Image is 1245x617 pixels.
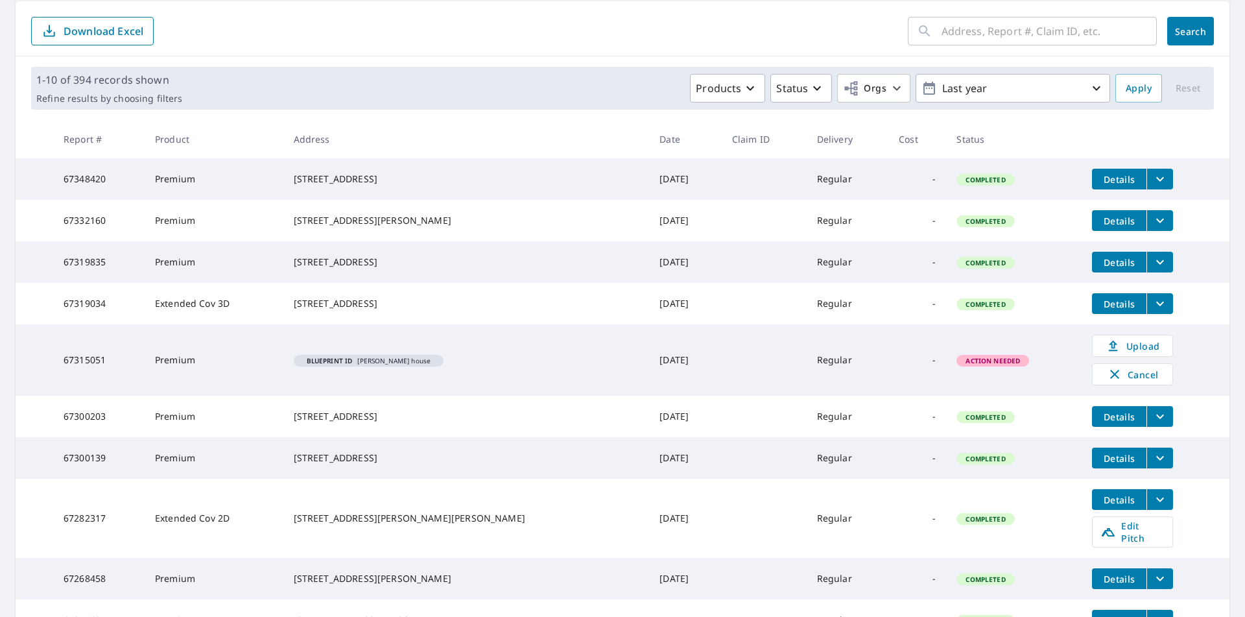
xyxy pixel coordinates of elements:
td: Regular [807,437,888,479]
td: Premium [145,396,283,437]
td: Regular [807,558,888,599]
td: 67348420 [53,158,145,200]
button: Status [770,74,832,103]
button: detailsBtn-67268458 [1092,568,1146,589]
td: - [888,396,946,437]
p: Download Excel [64,24,143,38]
span: Completed [958,217,1013,226]
span: Completed [958,575,1013,584]
td: [DATE] [649,200,722,241]
span: Details [1100,173,1139,186]
td: [DATE] [649,324,722,396]
td: 67332160 [53,200,145,241]
button: detailsBtn-67282317 [1092,489,1146,510]
button: filesDropdownBtn-67300139 [1146,448,1173,468]
td: Premium [145,558,283,599]
span: Details [1100,256,1139,269]
div: [STREET_ADDRESS][PERSON_NAME] [294,572,639,585]
button: detailsBtn-67319034 [1092,293,1146,314]
p: Products [696,80,741,96]
span: Details [1100,573,1139,585]
p: Last year [937,77,1089,100]
td: Premium [145,158,283,200]
td: 67319034 [53,283,145,324]
td: Regular [807,158,888,200]
span: Action Needed [958,356,1028,365]
td: [DATE] [649,437,722,479]
button: Search [1167,17,1214,45]
span: Completed [958,175,1013,184]
button: filesDropdownBtn-67300203 [1146,406,1173,427]
button: filesDropdownBtn-67348420 [1146,169,1173,189]
button: detailsBtn-67300203 [1092,406,1146,427]
td: Regular [807,396,888,437]
div: [STREET_ADDRESS] [294,297,639,310]
td: Regular [807,241,888,283]
button: Cancel [1092,363,1173,385]
p: Status [776,80,808,96]
span: Details [1100,452,1139,465]
td: - [888,283,946,324]
th: Claim ID [722,120,807,158]
span: Completed [958,514,1013,524]
span: Details [1100,411,1139,423]
div: [STREET_ADDRESS] [294,256,639,269]
span: Search [1178,25,1203,38]
td: 67268458 [53,558,145,599]
td: Regular [807,479,888,558]
button: Download Excel [31,17,154,45]
td: Premium [145,437,283,479]
td: Premium [145,241,283,283]
button: filesDropdownBtn-67282317 [1146,489,1173,510]
th: Address [283,120,650,158]
span: Completed [958,258,1013,267]
td: - [888,324,946,396]
p: Refine results by choosing filters [36,93,182,104]
button: filesDropdownBtn-67268458 [1146,568,1173,589]
td: Extended Cov 3D [145,283,283,324]
span: Orgs [843,80,886,97]
th: Delivery [807,120,888,158]
div: [STREET_ADDRESS][PERSON_NAME] [294,214,639,227]
td: Regular [807,324,888,396]
button: Apply [1115,74,1162,103]
button: Products [690,74,765,103]
td: Regular [807,283,888,324]
button: Orgs [837,74,910,103]
th: Date [649,120,722,158]
span: Apply [1126,80,1152,97]
span: Details [1100,215,1139,227]
td: - [888,200,946,241]
input: Address, Report #, Claim ID, etc. [942,13,1157,49]
button: Last year [916,74,1110,103]
button: detailsBtn-67348420 [1092,169,1146,189]
div: [STREET_ADDRESS] [294,173,639,186]
th: Status [946,120,1082,158]
td: - [888,558,946,599]
td: Premium [145,324,283,396]
span: [PERSON_NAME] house [299,357,439,364]
em: Blueprint ID [307,357,353,364]
td: [DATE] [649,158,722,200]
td: Extended Cov 2D [145,479,283,558]
th: Cost [888,120,946,158]
td: 67319835 [53,241,145,283]
td: - [888,158,946,200]
td: Regular [807,200,888,241]
button: filesDropdownBtn-67319034 [1146,293,1173,314]
p: 1-10 of 394 records shown [36,72,182,88]
td: [DATE] [649,396,722,437]
td: [DATE] [649,558,722,599]
td: 67300203 [53,396,145,437]
td: [DATE] [649,241,722,283]
span: Details [1100,298,1139,310]
td: 67315051 [53,324,145,396]
th: Report # [53,120,145,158]
span: Completed [958,413,1013,422]
th: Product [145,120,283,158]
div: [STREET_ADDRESS][PERSON_NAME][PERSON_NAME] [294,512,639,525]
a: Edit Pitch [1092,516,1173,548]
td: 67300139 [53,437,145,479]
td: 67282317 [53,479,145,558]
span: Details [1100,494,1139,506]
